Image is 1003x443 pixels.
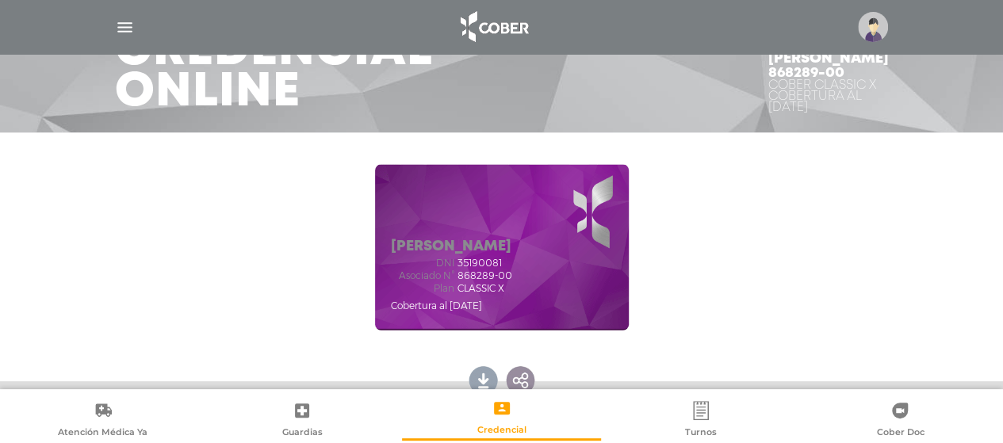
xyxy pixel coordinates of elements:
h4: [PERSON_NAME] 868289-00 [768,52,889,80]
span: Credencial [477,424,526,438]
a: Guardias [202,400,401,441]
div: Cober CLASSIC X Cobertura al [DATE] [768,80,889,113]
span: Cober Doc [876,426,924,441]
a: Atención Médica Ya [3,400,202,441]
span: CLASSIC X [457,283,504,294]
span: Atención Médica Ya [58,426,147,441]
span: 868289-00 [457,270,512,281]
span: Turnos [685,426,717,441]
a: Turnos [601,400,800,441]
span: dni [391,258,454,269]
a: Credencial [402,398,601,438]
img: profile-placeholder.svg [858,12,888,42]
h3: Credencial Online [115,31,433,113]
a: Cober Doc [801,400,1000,441]
span: Cobertura al [DATE] [391,300,482,311]
span: 35190081 [457,258,502,269]
img: logo_cober_home-white.png [452,8,535,46]
h5: [PERSON_NAME] [391,239,512,256]
span: Plan [391,283,454,294]
img: Cober_menu-lines-white.svg [115,17,135,37]
span: Asociado N° [391,270,454,281]
span: Guardias [282,426,323,441]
